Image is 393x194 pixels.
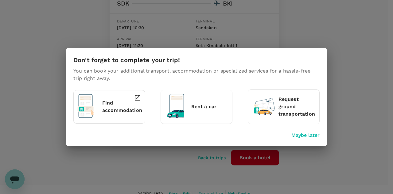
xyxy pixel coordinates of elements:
[278,96,316,118] p: Request ground transportation
[102,99,142,114] p: Find accommodation
[73,55,180,65] h6: Don't forget to complete your trip!
[191,103,228,110] p: Rent a car
[73,67,320,82] p: You can book your additional transport, accommodation or specialized services for a hassle-free t...
[291,132,320,139] button: Maybe later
